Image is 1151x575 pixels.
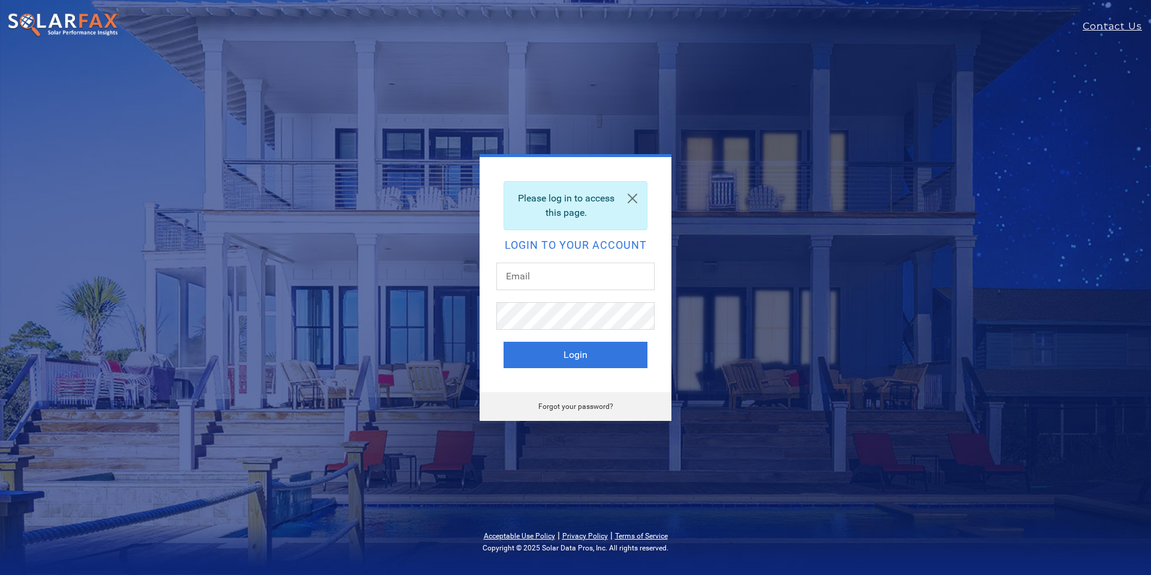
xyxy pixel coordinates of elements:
[7,13,120,38] img: SolarFax
[504,240,647,251] h2: Login to your account
[504,181,647,230] div: Please log in to access this page.
[538,402,613,411] a: Forgot your password?
[618,182,647,215] a: Close
[496,263,655,290] input: Email
[504,342,647,368] button: Login
[1083,19,1151,34] a: Contact Us
[484,532,555,540] a: Acceptable Use Policy
[615,532,668,540] a: Terms of Service
[610,529,613,541] span: |
[562,532,608,540] a: Privacy Policy
[558,529,560,541] span: |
